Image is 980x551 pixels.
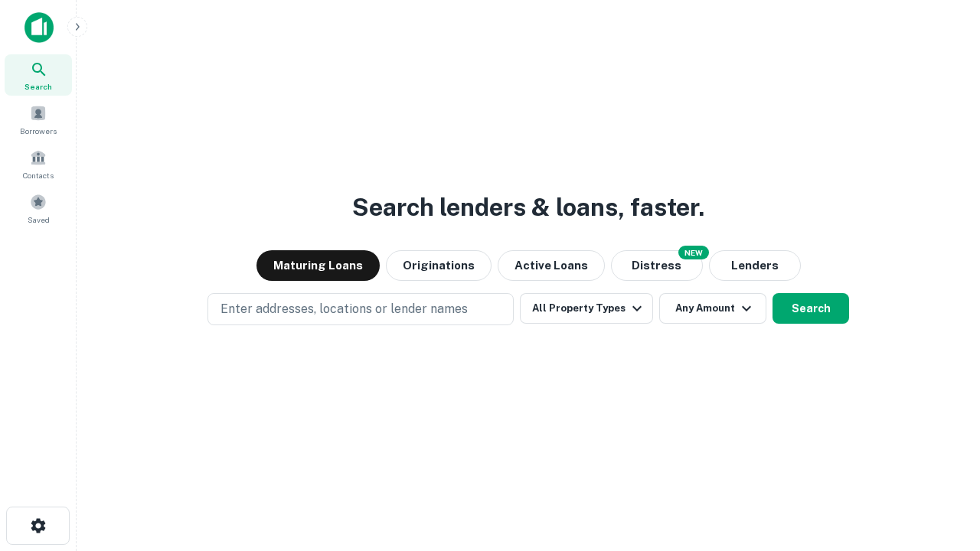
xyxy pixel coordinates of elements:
[23,169,54,181] span: Contacts
[659,293,766,324] button: Any Amount
[256,250,380,281] button: Maturing Loans
[678,246,709,259] div: NEW
[207,293,514,325] button: Enter addresses, locations or lender names
[24,12,54,43] img: capitalize-icon.png
[386,250,492,281] button: Originations
[5,54,72,96] a: Search
[611,250,703,281] button: Search distressed loans with lien and other non-mortgage details.
[20,125,57,137] span: Borrowers
[498,250,605,281] button: Active Loans
[24,80,52,93] span: Search
[903,429,980,502] iframe: Chat Widget
[5,143,72,184] a: Contacts
[773,293,849,324] button: Search
[28,214,50,226] span: Saved
[709,250,801,281] button: Lenders
[352,189,704,226] h3: Search lenders & loans, faster.
[5,99,72,140] a: Borrowers
[220,300,468,318] p: Enter addresses, locations or lender names
[5,187,72,229] a: Saved
[520,293,653,324] button: All Property Types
